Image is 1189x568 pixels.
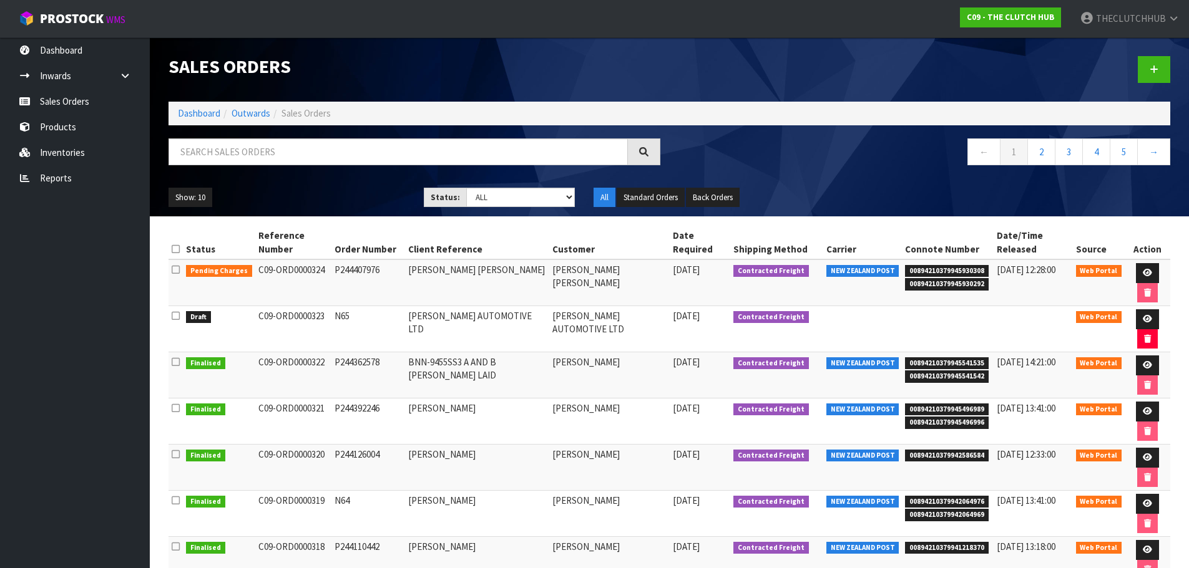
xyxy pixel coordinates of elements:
[1076,357,1122,370] span: Web Portal
[549,306,670,352] td: [PERSON_NAME] AUTOMOTIVE LTD
[1137,138,1170,165] a: →
[733,311,809,324] span: Contracted Freight
[1076,542,1122,554] span: Web Portal
[967,138,1001,165] a: ←
[733,450,809,462] span: Contracted Freight
[673,402,700,414] span: [DATE]
[997,448,1055,460] span: [DATE] 12:33:00
[331,398,405,445] td: P244392246
[826,265,899,277] span: NEW ZEALAND POST
[905,265,989,277] span: 00894210379945930308
[733,357,809,370] span: Contracted Freight
[1076,311,1122,324] span: Web Portal
[186,265,252,277] span: Pending Charges
[549,352,670,398] td: [PERSON_NAME]
[905,450,989,462] span: 00894210379942586584
[255,306,331,352] td: C09-ORD0000323
[1073,226,1125,259] th: Source
[169,56,660,77] h1: Sales Orders
[331,259,405,306] td: P244407976
[331,226,405,259] th: Order Number
[1027,138,1055,165] a: 2
[186,357,225,370] span: Finalised
[679,138,1171,169] nav: Page navigation
[1055,138,1083,165] a: 3
[905,278,989,291] span: 00894210379945930292
[169,138,628,165] input: Search sales orders
[997,356,1055,368] span: [DATE] 14:21:00
[183,226,255,259] th: Status
[549,398,670,445] td: [PERSON_NAME]
[905,357,989,370] span: 00894210379945541535
[19,11,34,26] img: cube-alt.png
[733,265,809,277] span: Contracted Freight
[331,306,405,352] td: N65
[232,107,270,119] a: Outwards
[1076,265,1122,277] span: Web Portal
[826,496,899,508] span: NEW ZEALAND POST
[905,403,989,416] span: 00894210379945496989
[594,188,615,208] button: All
[405,445,549,491] td: [PERSON_NAME]
[673,448,700,460] span: [DATE]
[106,14,125,26] small: WMS
[1125,226,1170,259] th: Action
[255,491,331,537] td: C09-ORD0000319
[1076,450,1122,462] span: Web Portal
[1082,138,1110,165] a: 4
[405,491,549,537] td: [PERSON_NAME]
[733,403,809,416] span: Contracted Freight
[826,403,899,416] span: NEW ZEALAND POST
[169,188,212,208] button: Show: 10
[733,496,809,508] span: Contracted Freight
[405,352,549,398] td: BNN-9455SS3 A AND B [PERSON_NAME] LAID
[1096,12,1166,24] span: THECLUTCHHUB
[331,491,405,537] td: N64
[405,306,549,352] td: [PERSON_NAME] AUTOMOTIVE LTD
[967,12,1054,22] strong: C09 - THE CLUTCH HUB
[255,398,331,445] td: C09-ORD0000321
[186,403,225,416] span: Finalised
[1076,496,1122,508] span: Web Portal
[997,541,1055,552] span: [DATE] 13:18:00
[826,357,899,370] span: NEW ZEALAND POST
[905,416,989,429] span: 00894210379945496996
[331,352,405,398] td: P244362578
[186,496,225,508] span: Finalised
[826,542,899,554] span: NEW ZEALAND POST
[186,450,225,462] span: Finalised
[733,542,809,554] span: Contracted Freight
[405,226,549,259] th: Client Reference
[178,107,220,119] a: Dashboard
[1076,403,1122,416] span: Web Portal
[902,226,994,259] th: Connote Number
[255,226,331,259] th: Reference Number
[670,226,731,259] th: Date Required
[997,402,1055,414] span: [DATE] 13:41:00
[186,311,211,324] span: Draft
[1110,138,1138,165] a: 5
[826,450,899,462] span: NEW ZEALAND POST
[549,491,670,537] td: [PERSON_NAME]
[255,445,331,491] td: C09-ORD0000320
[549,445,670,491] td: [PERSON_NAME]
[997,494,1055,506] span: [DATE] 13:41:00
[673,264,700,276] span: [DATE]
[905,509,989,521] span: 00894210379942064969
[405,259,549,306] td: [PERSON_NAME] [PERSON_NAME]
[255,259,331,306] td: C09-ORD0000324
[730,226,823,259] th: Shipping Method
[673,310,700,322] span: [DATE]
[549,259,670,306] td: [PERSON_NAME] [PERSON_NAME]
[617,188,685,208] button: Standard Orders
[823,226,903,259] th: Carrier
[186,542,225,554] span: Finalised
[549,226,670,259] th: Customer
[331,445,405,491] td: P244126004
[686,188,740,208] button: Back Orders
[994,226,1073,259] th: Date/Time Released
[673,494,700,506] span: [DATE]
[673,541,700,552] span: [DATE]
[255,352,331,398] td: C09-ORD0000322
[905,370,989,383] span: 00894210379945541542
